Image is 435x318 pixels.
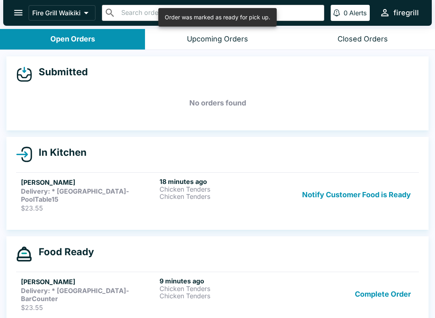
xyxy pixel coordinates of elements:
[159,285,295,292] p: Chicken Tenders
[159,178,295,186] h6: 18 minutes ago
[349,9,367,17] p: Alerts
[32,147,87,159] h4: In Kitchen
[21,178,156,187] h5: [PERSON_NAME]
[32,246,94,258] h4: Food Ready
[299,178,414,212] button: Notify Customer Food is Ready
[16,89,419,118] h5: No orders found
[21,304,156,312] p: $23.55
[159,186,295,193] p: Chicken Tenders
[29,5,95,21] button: Fire Grill Waikiki
[338,35,388,44] div: Closed Orders
[16,272,419,316] a: [PERSON_NAME]Delivery: * [GEOGRAPHIC_DATA]-BarCounter$23.559 minutes agoChicken TendersChicken Te...
[21,277,156,287] h5: [PERSON_NAME]
[159,292,295,299] p: Chicken Tenders
[21,187,129,203] strong: Delivery: * [GEOGRAPHIC_DATA]-PoolTable15
[21,287,129,303] strong: Delivery: * [GEOGRAPHIC_DATA]-BarCounter
[352,277,414,312] button: Complete Order
[119,7,321,19] input: Search orders by name or phone number
[32,9,81,17] p: Fire Grill Waikiki
[50,35,95,44] div: Open Orders
[159,193,295,200] p: Chicken Tenders
[376,4,422,21] button: firegrill
[16,172,419,217] a: [PERSON_NAME]Delivery: * [GEOGRAPHIC_DATA]-PoolTable15$23.5518 minutes agoChicken TendersChicken ...
[8,2,29,23] button: open drawer
[159,277,295,285] h6: 9 minutes ago
[187,35,248,44] div: Upcoming Orders
[344,9,348,17] p: 0
[32,66,88,78] h4: Submitted
[21,204,156,212] p: $23.55
[394,8,419,18] div: firegrill
[165,10,270,24] div: Order was marked as ready for pick up.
